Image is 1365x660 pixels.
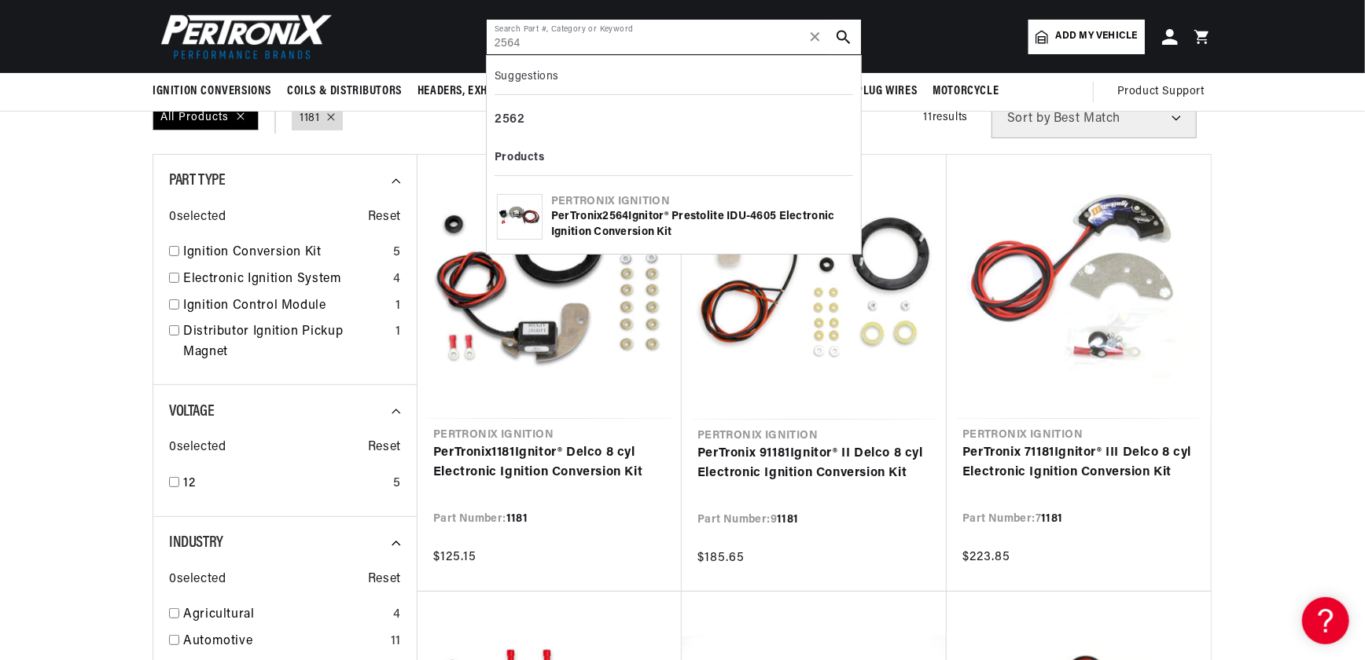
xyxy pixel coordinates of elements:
[551,209,851,240] div: PerTronix Ignitor® Prestolite IDU-4605 Electronic Ignition Conversion Kit
[418,83,602,100] span: Headers, Exhausts & Components
[822,83,918,100] span: Spark Plug Wires
[169,535,223,551] span: Industry
[1007,112,1050,125] span: Sort by
[169,570,226,590] span: 0 selected
[1117,73,1212,111] summary: Product Support
[992,99,1197,138] select: Sort by
[924,112,968,123] span: 11 results
[183,322,389,362] a: Distributor Ignition Pickup Magnet
[169,438,226,458] span: 0 selected
[183,296,389,317] a: Ignition Control Module
[183,243,387,263] a: Ignition Conversion Kit
[169,404,214,420] span: Voltage
[153,9,333,64] img: Pertronix
[183,632,384,652] a: Automotive
[925,73,1006,110] summary: Motorcycle
[279,73,410,110] summary: Coils & Distributors
[183,269,387,290] a: Electronic Ignition System
[153,83,271,100] span: Ignition Conversions
[495,64,853,95] div: Suggestions
[393,605,401,625] div: 4
[396,322,401,343] div: 1
[153,73,279,110] summary: Ignition Conversions
[826,20,861,54] button: search button
[603,211,629,222] b: 2564
[410,73,609,110] summary: Headers, Exhausts & Components
[183,605,387,625] a: Agricultural
[169,173,225,189] span: Part Type
[498,200,542,233] img: PerTronix 2564 Ignitor® Prestolite IDU-4605 Electronic Ignition Conversion Kit
[1028,20,1145,54] a: Add my vehicle
[1056,29,1138,44] span: Add my vehicle
[368,570,401,590] span: Reset
[396,296,401,317] div: 1
[551,194,851,210] div: Pertronix Ignition
[814,73,925,110] summary: Spark Plug Wires
[287,83,402,100] span: Coils & Distributors
[487,20,861,54] input: Search Part #, Category or Keyword
[393,243,401,263] div: 5
[933,83,999,100] span: Motorcycle
[433,443,666,483] a: PerTronix1181Ignitor® Delco 8 cyl Electronic Ignition Conversion Kit
[300,110,319,127] a: 1181
[368,438,401,458] span: Reset
[153,107,259,130] div: All Products
[1117,83,1205,101] span: Product Support
[183,474,387,494] a: 12
[393,474,401,494] div: 5
[393,269,401,290] div: 4
[495,152,544,163] b: Products
[495,107,853,134] div: 2562
[169,207,226,228] span: 0 selected
[368,207,401,228] span: Reset
[391,632,401,652] div: 11
[962,443,1195,483] a: PerTronix 71181Ignitor® III Delco 8 cyl Electronic Ignition Conversion Kit
[697,444,931,484] a: PerTronix 91181Ignitor® II Delco 8 cyl Electronic Ignition Conversion Kit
